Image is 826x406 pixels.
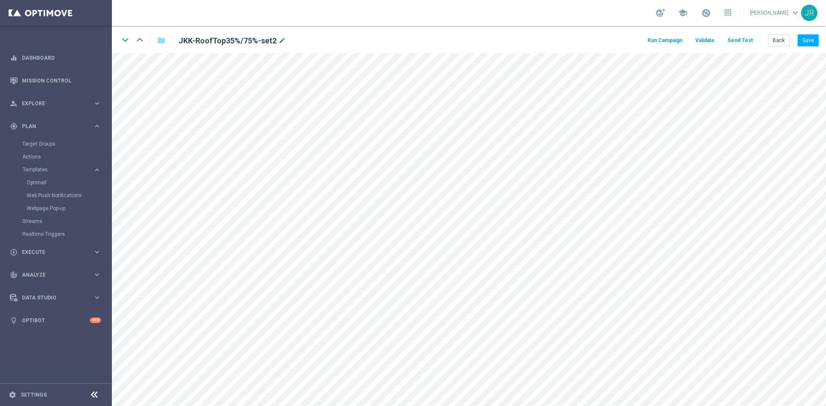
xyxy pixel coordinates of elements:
[21,392,47,397] a: Settings
[10,271,93,279] div: Analyze
[798,34,819,46] button: Save
[93,248,101,256] i: keyboard_arrow_right
[10,69,101,92] div: Mission Control
[22,231,89,238] a: Realtime Triggers
[23,167,84,172] span: Templates
[93,293,101,302] i: keyboard_arrow_right
[90,317,101,323] div: +10
[27,179,89,186] a: Optimail
[10,294,93,302] div: Data Studio
[10,122,18,130] i: gps_fixed
[278,36,286,46] i: mode_edit
[646,35,684,46] button: Run Campaign
[27,192,89,199] a: Web Push Notifications
[10,100,18,107] i: person_search
[10,248,18,256] i: play_circle_outline
[22,166,102,173] button: Templates keyboard_arrow_right
[119,34,132,46] i: keyboard_arrow_down
[9,317,102,324] button: lightbulb Optibot +10
[22,153,89,160] a: Actions
[156,34,166,47] button: folder
[22,101,93,106] span: Explore
[10,271,18,279] i: track_changes
[157,35,166,46] i: folder
[22,250,93,255] span: Execute
[93,99,101,107] i: keyboard_arrow_right
[22,137,111,150] div: Target Groups
[726,35,754,46] button: Send Test
[9,55,102,61] button: equalizer Dashboard
[9,294,102,301] button: Data Studio keyboard_arrow_right
[22,272,93,278] span: Analyze
[9,249,102,256] button: play_circle_outline Execute keyboard_arrow_right
[27,205,89,212] a: Webpage Pop-up
[27,202,111,215] div: Webpage Pop-up
[179,36,277,46] h2: JKK-RoofTop35%/75%-set2
[791,8,800,18] span: keyboard_arrow_down
[678,8,687,18] span: school
[22,309,90,332] a: Optibot
[9,77,102,84] button: Mission Control
[22,163,111,215] div: Templates
[9,272,102,278] button: track_changes Analyze keyboard_arrow_right
[9,123,102,130] button: gps_fixed Plan keyboard_arrow_right
[22,140,89,147] a: Target Groups
[22,69,101,92] a: Mission Control
[93,271,101,279] i: keyboard_arrow_right
[22,228,111,241] div: Realtime Triggers
[801,5,817,21] div: JR
[10,309,101,332] div: Optibot
[10,100,93,107] div: Explore
[749,6,801,19] a: [PERSON_NAME]keyboard_arrow_down
[93,122,101,130] i: keyboard_arrow_right
[695,37,715,43] span: Validate
[9,391,16,399] i: settings
[22,218,89,225] a: Streams
[10,248,93,256] div: Execute
[22,150,111,163] div: Actions
[10,46,101,69] div: Dashboard
[10,122,93,130] div: Plan
[768,34,789,46] button: Back
[22,46,101,69] a: Dashboard
[23,167,93,172] div: Templates
[22,295,93,300] span: Data Studio
[10,317,18,324] i: lightbulb
[22,215,111,228] div: Streams
[93,166,101,174] i: keyboard_arrow_right
[22,124,93,129] span: Plan
[694,35,716,46] button: Validate
[10,54,18,62] i: equalizer
[27,189,111,202] div: Web Push Notifications
[9,100,102,107] button: person_search Explore keyboard_arrow_right
[27,176,111,189] div: Optimail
